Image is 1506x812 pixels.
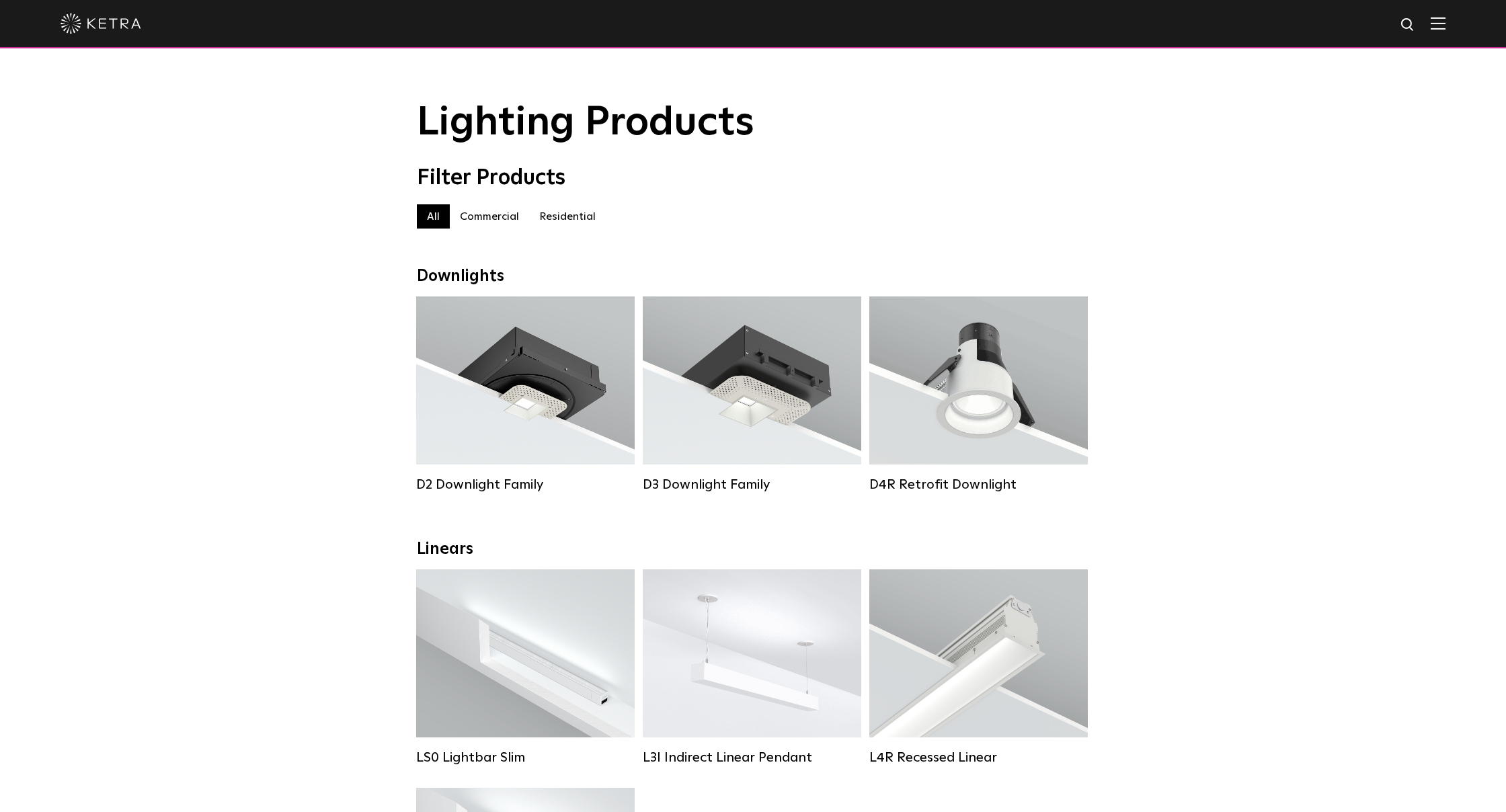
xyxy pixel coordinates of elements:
[450,204,529,229] label: Commercial
[416,296,635,495] a: D2 Downlight Family Lumen Output:1200Colors:White / Black / Gloss Black / Silver / Bronze / Silve...
[1400,17,1417,34] img: search icon
[869,749,1088,766] div: L4R Recessed Linear
[643,477,861,493] div: D3 Downlight Family
[416,749,635,766] div: LS0 Lightbar Slim
[869,569,1088,768] a: L4R Recessed Linear Lumen Output:400 / 600 / 800 / 1000Colors:White / BlackControl:Lutron Clear C...
[643,569,861,768] a: L3I Indirect Linear Pendant Lumen Output:400 / 600 / 800 / 1000Housing Colors:White / BlackContro...
[417,103,754,143] span: Lighting Products
[869,296,1088,495] a: D4R Retrofit Downlight Lumen Output:800Colors:White / BlackBeam Angles:15° / 25° / 40° / 60°Watta...
[416,477,635,493] div: D2 Downlight Family
[416,569,635,768] a: LS0 Lightbar Slim Lumen Output:200 / 350Colors:White / BlackControl:X96 Controller
[417,267,1089,286] div: Downlights
[1431,17,1445,30] img: Hamburger%20Nav.svg
[61,13,141,34] img: ketra-logo-2019-white
[417,165,1089,191] div: Filter Products
[643,749,861,766] div: L3I Indirect Linear Pendant
[529,204,606,229] label: Residential
[643,296,861,495] a: D3 Downlight Family Lumen Output:700 / 900 / 1100Colors:White / Black / Silver / Bronze / Paintab...
[417,204,450,229] label: All
[417,540,1089,559] div: Linears
[869,477,1088,493] div: D4R Retrofit Downlight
